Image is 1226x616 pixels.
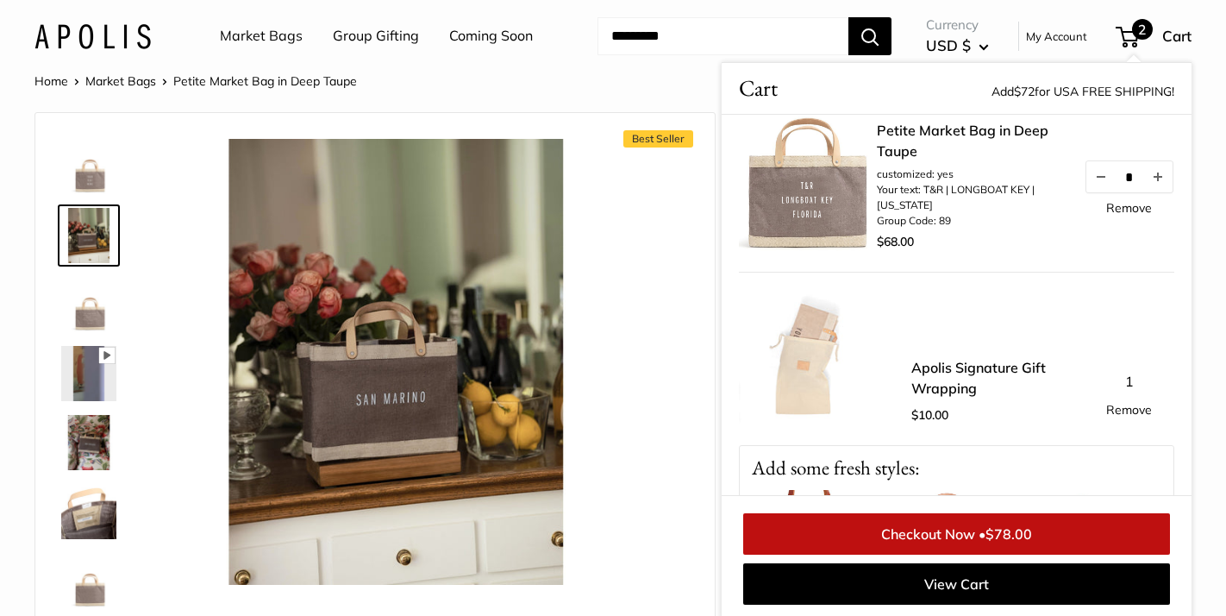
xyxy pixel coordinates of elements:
[1106,202,1152,214] a: Remove
[1116,169,1143,184] input: Quantity
[1084,369,1174,416] div: 1
[877,213,1066,229] li: Group Code: 89
[1106,404,1152,416] a: Remove
[58,412,120,474] a: Petite Market Bag in Deep Taupe
[877,234,914,249] span: $68.00
[61,415,116,470] img: Petite Market Bag in Deep Taupe
[911,357,1066,399] a: Apolis Signature Gift Wrapping
[1132,19,1153,40] span: 2
[911,407,948,423] span: $10.00
[34,70,357,92] nav: Breadcrumb
[623,130,693,148] span: Best Seller
[1026,26,1087,47] a: My Account
[597,17,848,55] input: Search...
[926,32,989,60] button: USD $
[985,525,1032,543] span: $78.00
[173,73,357,89] span: Petite Market Bag in Deep Taupe
[1117,22,1192,50] a: 2 Cart
[61,484,116,539] img: Petite Market Bag in Deep Taupe
[58,135,120,198] a: Petite Market Bag in Deep Taupe
[926,36,971,54] span: USD $
[848,17,891,55] button: Search
[1143,161,1173,192] button: Increase quantity by 1
[58,343,120,405] a: Petite Market Bag in Deep Taupe
[34,23,151,48] img: Apolis
[877,120,1066,161] a: Petite Market Bag in Deep Taupe
[34,73,68,89] a: Home
[1162,27,1192,45] span: Cart
[61,139,116,194] img: Petite Market Bag in Deep Taupe
[743,513,1170,555] a: Checkout Now •$78.00
[220,23,303,49] a: Market Bags
[1086,161,1116,192] button: Decrease quantity by 1
[449,23,533,49] a: Coming Soon
[740,446,1173,490] p: Add some fresh styles:
[877,167,1066,182] li: customized: yes
[61,208,116,263] img: Petite Market Bag in Deep Taupe
[61,346,116,401] img: Petite Market Bag in Deep Taupe
[991,84,1174,99] span: Add for USA FREE SHIPPING!
[61,277,116,332] img: Petite Market Bag in Deep Taupe
[926,13,989,37] span: Currency
[877,182,1066,213] li: Your text: T&R | LONGBOAT KEY | [US_STATE]
[173,139,619,585] img: Petite Market Bag in Deep Taupe
[58,204,120,267] a: Petite Market Bag in Deep Taupe
[333,23,419,49] a: Group Gifting
[743,563,1170,605] a: View Cart
[1014,84,1035,99] span: $72
[85,73,156,89] a: Market Bags
[14,550,185,602] iframe: Sign Up via Text for Offers
[58,273,120,336] a: Petite Market Bag in Deep Taupe
[739,72,778,105] span: Cart
[58,481,120,543] a: Petite Market Bag in Deep Taupe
